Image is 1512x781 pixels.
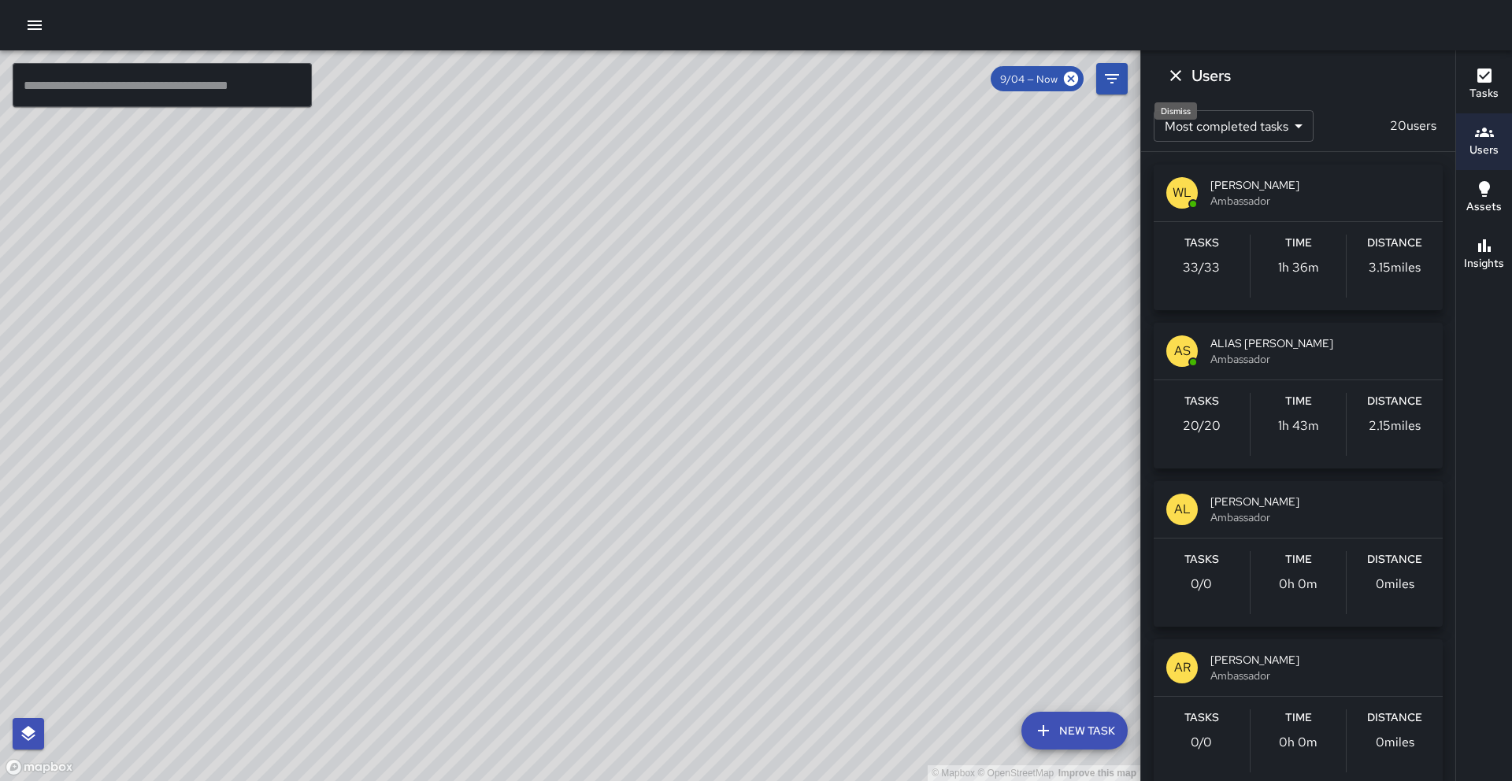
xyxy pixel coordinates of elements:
h6: Users [1191,63,1231,88]
p: 1h 43m [1278,416,1319,435]
button: Users [1456,113,1512,170]
p: AS [1174,342,1191,361]
button: New Task [1021,712,1128,750]
span: [PERSON_NAME] [1210,494,1430,509]
button: Tasks [1456,57,1512,113]
p: 0h 0m [1279,733,1317,752]
div: 9/04 — Now [991,66,1084,91]
h6: Tasks [1184,235,1219,252]
p: 0 miles [1376,733,1414,752]
p: 3.15 miles [1369,258,1421,277]
button: Dismiss [1160,60,1191,91]
span: Ambassador [1210,193,1430,209]
h6: Time [1285,551,1312,568]
h6: Assets [1466,198,1502,216]
h6: Distance [1367,235,1422,252]
p: AR [1174,658,1191,677]
h6: Time [1285,235,1312,252]
div: Dismiss [1154,102,1197,120]
p: 0 / 0 [1191,733,1212,752]
span: [PERSON_NAME] [1210,177,1430,193]
p: WL [1173,183,1191,202]
h6: Time [1285,709,1312,727]
button: Insights [1456,227,1512,283]
span: 9/04 — Now [991,72,1067,86]
p: 33 / 33 [1183,258,1220,277]
button: Filters [1096,63,1128,94]
h6: Distance [1367,709,1422,727]
span: [PERSON_NAME] [1210,652,1430,668]
button: Assets [1456,170,1512,227]
h6: Tasks [1184,393,1219,410]
p: 2.15 miles [1369,416,1421,435]
h6: Users [1469,142,1499,159]
p: 0 miles [1376,575,1414,594]
p: 20 users [1384,117,1443,135]
button: WL[PERSON_NAME]AmbassadorTasks33/33Time1h 36mDistance3.15miles [1154,165,1443,310]
p: 0 / 0 [1191,575,1212,594]
button: AL[PERSON_NAME]AmbassadorTasks0/0Time0h 0mDistance0miles [1154,481,1443,627]
span: Ambassador [1210,351,1430,367]
div: Most completed tasks [1154,110,1314,142]
p: 0h 0m [1279,575,1317,594]
button: ASALIAS [PERSON_NAME]AmbassadorTasks20/20Time1h 43mDistance2.15miles [1154,323,1443,468]
span: Ambassador [1210,509,1430,525]
p: 1h 36m [1278,258,1319,277]
h6: Time [1285,393,1312,410]
p: 20 / 20 [1183,416,1221,435]
span: ALIAS [PERSON_NAME] [1210,335,1430,351]
h6: Distance [1367,551,1422,568]
span: Ambassador [1210,668,1430,683]
h6: Tasks [1184,551,1219,568]
p: AL [1174,500,1191,519]
h6: Tasks [1469,85,1499,102]
h6: Distance [1367,393,1422,410]
h6: Tasks [1184,709,1219,727]
h6: Insights [1464,255,1504,272]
